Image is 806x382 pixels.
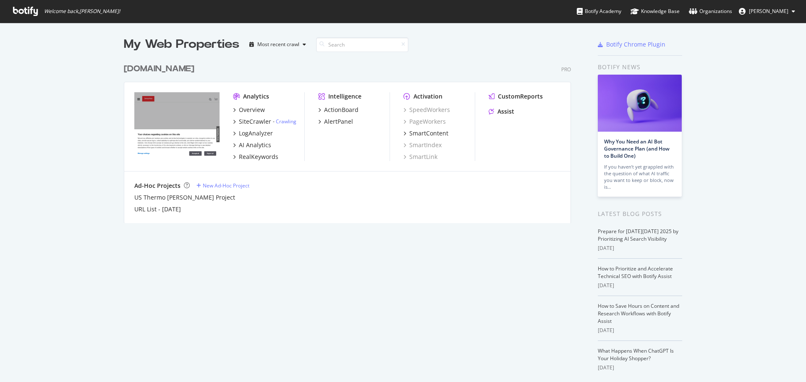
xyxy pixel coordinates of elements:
a: How to Prioritize and Accelerate Technical SEO with Botify Assist [598,265,673,280]
a: SpeedWorkers [403,106,450,114]
div: Latest Blog Posts [598,209,682,218]
div: Botify Chrome Plugin [606,40,665,49]
div: - [273,118,296,125]
div: [DATE] [598,364,682,372]
a: Crawling [276,118,296,125]
img: Why You Need an AI Bot Governance Plan (and How to Build One) [598,75,682,132]
div: My Web Properties [124,36,239,53]
span: Danny Farah [749,8,788,15]
a: SmartContent [403,129,448,138]
div: Botify Academy [577,7,621,16]
button: Most recent crawl [246,38,309,51]
span: Welcome back, [PERSON_NAME] ! [44,8,120,15]
a: SmartLink [403,153,437,161]
div: [DOMAIN_NAME] [124,63,194,75]
div: RealKeywords [239,153,278,161]
div: [DATE] [598,244,682,252]
a: CustomReports [489,92,543,101]
div: LogAnalyzer [239,129,273,138]
div: Ad-Hoc Projects [134,182,181,190]
a: New Ad-Hoc Project [196,182,249,189]
a: RealKeywords [233,153,278,161]
input: Search [316,37,408,52]
a: Overview [233,106,265,114]
div: Intelligence [328,92,361,101]
div: AlertPanel [324,117,353,126]
div: Analytics [243,92,269,101]
div: AI Analytics [239,141,271,149]
a: URL List - [DATE] [134,205,181,213]
div: If you haven’t yet grappled with the question of what AI traffic you want to keep or block, now is… [604,164,675,190]
a: US Thermo [PERSON_NAME] Project [134,193,235,202]
a: What Happens When ChatGPT Is Your Holiday Shopper? [598,347,674,362]
a: How to Save Hours on Content and Research Workflows with Botify Assist [598,302,679,325]
a: AI Analytics [233,141,271,149]
div: [DATE] [598,327,682,334]
a: Botify Chrome Plugin [598,40,665,49]
a: PageWorkers [403,117,446,126]
div: Botify news [598,62,682,72]
a: Why You Need an AI Bot Governance Plan (and How to Build One) [604,138,670,159]
div: Most recent crawl [257,42,299,47]
img: thermofisher.com [134,92,220,160]
a: Prepare for [DATE][DATE] 2025 by Prioritizing AI Search Visibility [598,228,678,242]
div: SiteCrawler [239,117,271,126]
a: Assist [489,107,514,116]
a: [DOMAIN_NAME] [124,63,198,75]
a: LogAnalyzer [233,129,273,138]
a: AlertPanel [318,117,353,126]
div: Activation [413,92,442,101]
a: SiteCrawler- Crawling [233,117,296,126]
div: Pro [561,66,571,73]
a: ActionBoard [318,106,359,114]
a: SmartIndex [403,141,442,149]
div: Overview [239,106,265,114]
div: grid [124,53,578,223]
div: ActionBoard [324,106,359,114]
button: [PERSON_NAME] [732,5,802,18]
div: Organizations [689,7,732,16]
div: Assist [497,107,514,116]
div: SmartContent [409,129,448,138]
div: [DATE] [598,282,682,289]
div: Knowledge Base [631,7,680,16]
div: CustomReports [498,92,543,101]
div: New Ad-Hoc Project [203,182,249,189]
